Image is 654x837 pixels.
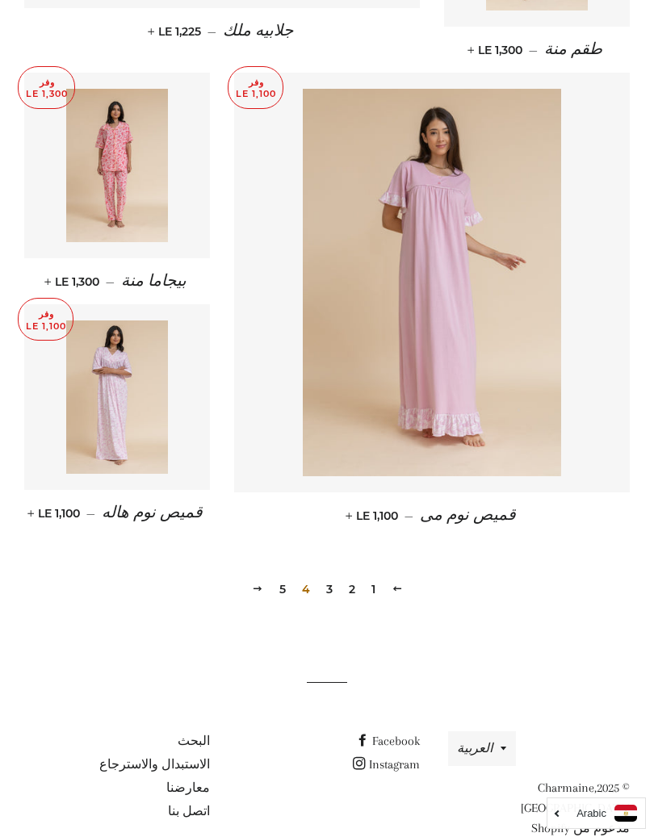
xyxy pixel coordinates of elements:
span: — [405,508,413,523]
span: LE 1,225 [151,24,201,39]
a: Arabic [555,805,637,822]
a: طقم منة — LE 1,300 [444,27,630,73]
a: قميص نوم هاله — LE 1,100 [24,490,210,536]
span: — [529,43,538,57]
span: طقم منة [544,40,602,58]
a: Facebook [356,734,420,748]
a: 3 [320,577,339,601]
span: قميص نوم هاله [102,504,203,521]
a: مدعوم من Shopify [531,821,630,835]
span: جلابيه ملك [223,22,293,40]
i: Arabic [576,808,606,818]
span: قميص نوم مى [420,506,516,524]
p: وفر LE 1,100 [19,299,73,340]
span: — [86,506,95,521]
a: 5 [273,577,292,601]
a: 2 [342,577,362,601]
button: العربية [448,731,516,766]
span: LE 1,100 [349,508,398,523]
a: Charmaine [GEOGRAPHIC_DATA] [521,781,630,815]
a: 1 [365,577,382,601]
a: معارضنا [166,781,210,795]
span: بيجاما منة [121,272,187,290]
a: جلابيه ملك — LE 1,225 [24,8,420,54]
span: LE 1,300 [471,43,522,57]
a: اتصل بنا [168,804,210,818]
a: قميص نوم مى — LE 1,100 [234,492,630,538]
p: وفر LE 1,100 [228,67,283,108]
a: بيجاما منة — LE 1,300 [24,258,210,304]
a: البحث [178,734,210,748]
span: LE 1,300 [48,274,99,289]
span: LE 1,100 [31,506,80,521]
span: 4 [296,577,317,601]
p: وفر LE 1,300 [19,67,74,108]
a: الاستبدال والاسترجاع [99,757,210,772]
span: — [208,24,216,39]
a: Instagram [353,757,420,772]
span: — [106,274,115,289]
